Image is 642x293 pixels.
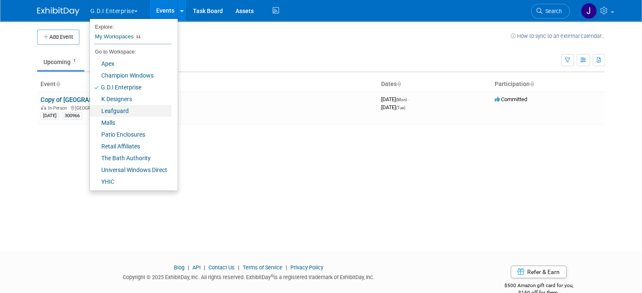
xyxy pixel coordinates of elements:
[90,140,171,152] a: Retail Affiliates
[581,3,597,19] img: Jonathan Zargo
[381,104,405,110] span: [DATE]
[90,176,171,188] a: YHIC
[542,8,562,14] span: Search
[41,112,59,120] div: [DATE]
[381,96,409,102] span: [DATE]
[202,264,207,271] span: |
[86,54,111,70] a: Past
[192,264,200,271] a: API
[511,266,566,278] a: Refer & Earn
[90,46,171,57] li: Go to Workspace:
[90,58,171,70] a: Apex
[491,77,605,91] th: Participation
[90,105,171,117] a: Leafguard
[37,77,378,91] th: Event
[236,264,241,271] span: |
[37,271,460,281] div: Copyright © 2025 ExhibitDay, Inc. All rights reserved. ExhibitDay is a registered trademark of Ex...
[531,4,570,19] a: Search
[90,152,171,164] a: The Bath Authority
[396,105,405,110] span: (Tue)
[37,54,84,70] a: Upcoming1
[90,70,171,81] a: Champion Windows
[378,77,491,91] th: Dates
[62,112,82,120] div: 300966
[408,96,409,102] span: -
[133,33,143,40] span: 11
[37,7,79,16] img: ExhibitDay
[37,30,79,45] button: Add Event
[284,264,289,271] span: |
[290,264,323,271] a: Privacy Policy
[511,33,605,39] a: How to sync to an external calendar...
[71,58,78,64] span: 1
[41,96,124,104] a: Copy of [GEOGRAPHIC_DATA]
[41,105,46,110] img: In-Person Event
[56,81,60,87] a: Sort by Event Name
[90,93,171,105] a: K Designers
[90,164,171,176] a: Universal Windows Direct
[90,117,171,129] a: Malls
[48,105,70,111] span: In-Person
[243,264,282,271] a: Terms of Service
[397,81,401,87] a: Sort by Start Date
[495,96,527,102] span: Committed
[186,264,191,271] span: |
[90,129,171,140] a: Patio Enclosures
[271,274,274,278] sup: ®
[174,264,184,271] a: Blog
[396,97,407,102] span: (Mon)
[94,30,171,44] a: My Workspaces11
[209,264,235,271] a: Contact Us
[90,81,171,93] a: G.D.I Enterprise
[530,81,534,87] a: Sort by Participation Type
[41,104,374,111] div: [GEOGRAPHIC_DATA], [GEOGRAPHIC_DATA]
[90,22,171,30] li: Explore:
